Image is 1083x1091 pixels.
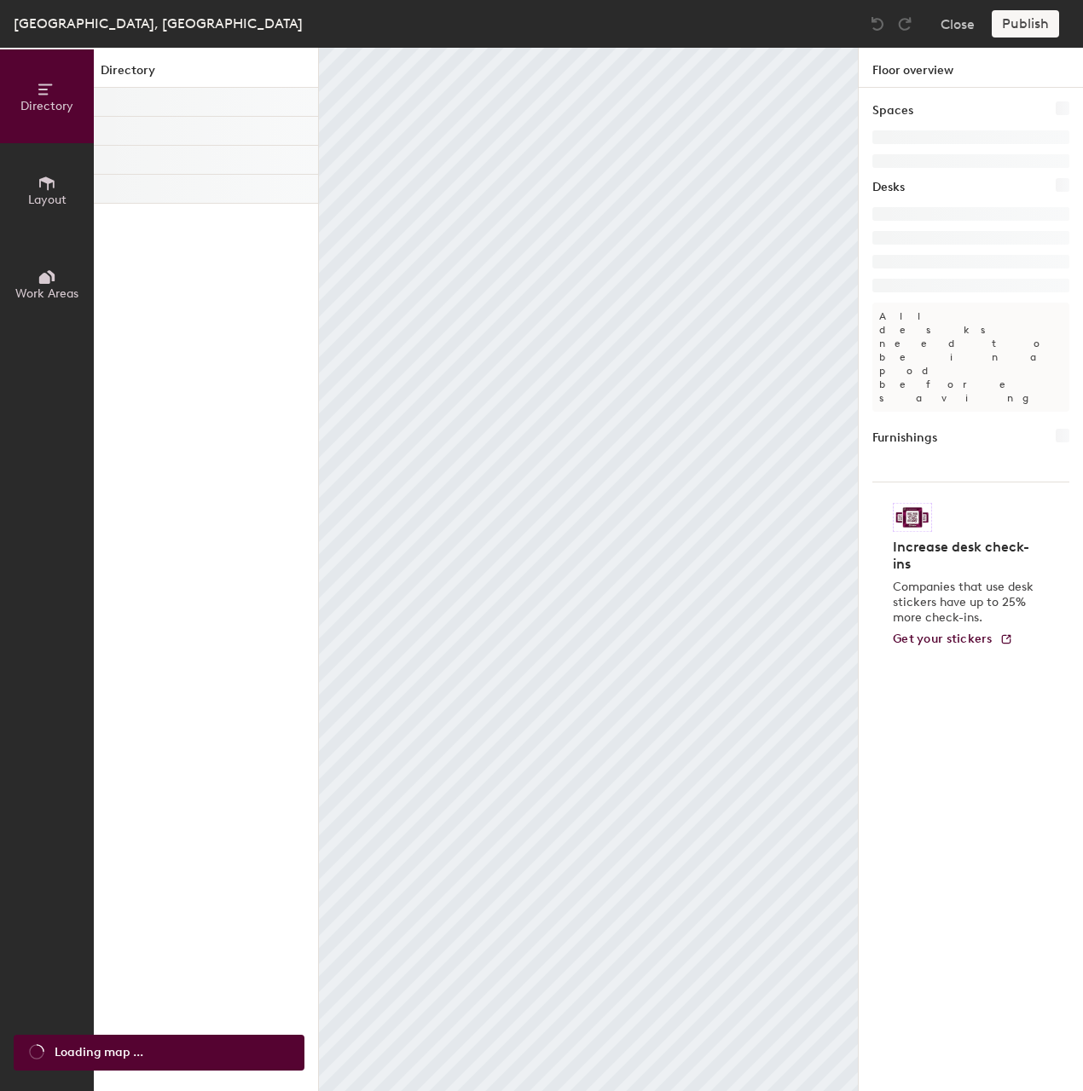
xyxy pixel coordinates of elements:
span: Directory [20,99,73,113]
h1: Directory [94,61,318,88]
span: Get your stickers [893,632,993,646]
h1: Desks [872,178,905,197]
img: Redo [896,15,913,32]
img: Undo [869,15,886,32]
div: [GEOGRAPHIC_DATA], [GEOGRAPHIC_DATA] [14,13,303,34]
span: Loading map ... [55,1043,143,1062]
p: All desks need to be in a pod before saving [872,303,1069,412]
h1: Spaces [872,101,913,120]
img: Sticker logo [893,503,932,532]
span: Layout [28,193,67,207]
h1: Floor overview [859,48,1083,88]
p: Companies that use desk stickers have up to 25% more check-ins. [893,580,1039,626]
h4: Increase desk check-ins [893,539,1039,573]
a: Get your stickers [893,632,1013,647]
span: Work Areas [15,286,78,301]
canvas: Map [319,48,858,1091]
h1: Furnishings [872,429,937,447]
button: Close [941,10,975,38]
